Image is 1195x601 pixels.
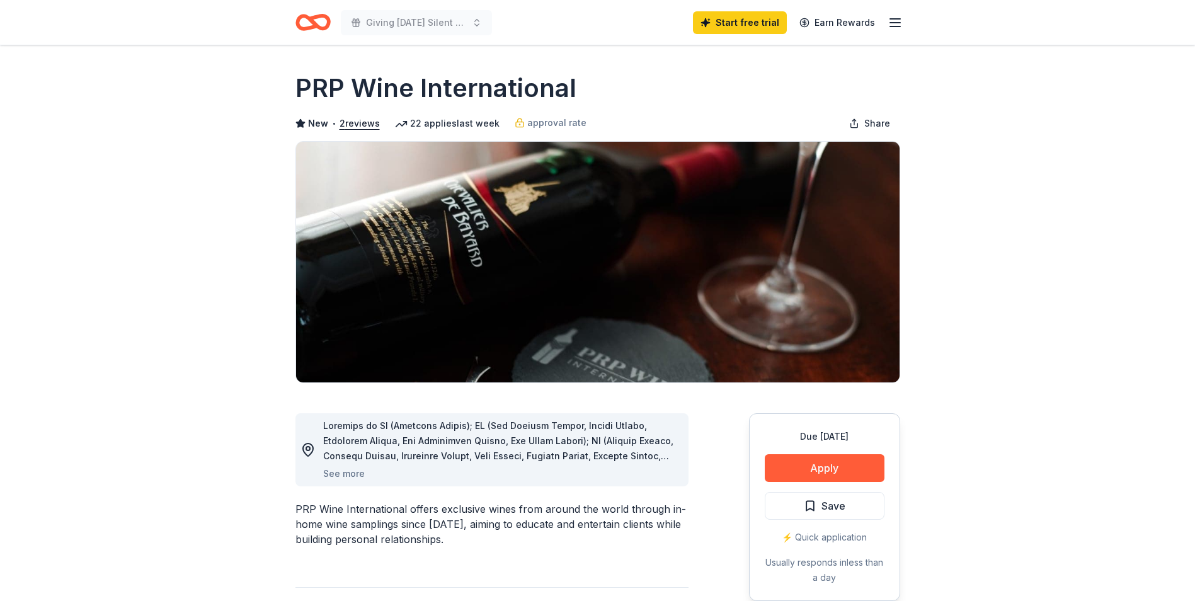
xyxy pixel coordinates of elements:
[765,492,884,520] button: Save
[323,466,365,481] button: See more
[295,501,689,547] div: PRP Wine International offers exclusive wines from around the world through in-home wine sampling...
[295,71,576,106] h1: PRP Wine International
[295,8,331,37] a: Home
[765,429,884,444] div: Due [DATE]
[308,116,328,131] span: New
[864,116,890,131] span: Share
[340,116,380,131] button: 2reviews
[839,111,900,136] button: Share
[515,115,586,130] a: approval rate
[792,11,883,34] a: Earn Rewards
[331,118,336,129] span: •
[765,530,884,545] div: ⚡️ Quick application
[366,15,467,30] span: Giving [DATE] Silent Auction
[765,555,884,585] div: Usually responds in less than a day
[821,498,845,514] span: Save
[296,142,900,382] img: Image for PRP Wine International
[693,11,787,34] a: Start free trial
[395,116,500,131] div: 22 applies last week
[765,454,884,482] button: Apply
[341,10,492,35] button: Giving [DATE] Silent Auction
[527,115,586,130] span: approval rate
